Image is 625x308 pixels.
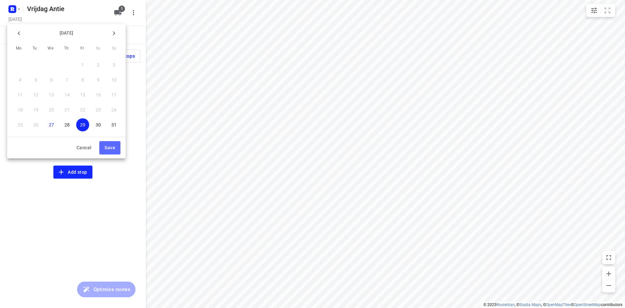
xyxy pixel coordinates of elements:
button: 8 [76,73,89,86]
p: 4 [19,77,21,83]
p: 30 [96,122,101,128]
span: Th [61,45,72,52]
p: 19 [33,107,38,113]
span: Save [104,144,115,152]
p: 31 [111,122,117,128]
p: 23 [96,107,101,113]
p: 27 [49,122,54,128]
span: Sa [92,45,104,52]
button: 28 [61,118,74,131]
p: 8 [81,77,84,83]
p: 28 [64,122,70,128]
p: 20 [49,107,54,113]
p: 26 [33,122,38,128]
span: Tu [29,45,41,52]
button: 13 [45,88,58,101]
p: 5 [35,77,37,83]
button: 1 [76,58,89,71]
span: Mo [13,45,25,52]
button: 12 [29,88,42,101]
span: Cancel [76,144,91,152]
span: Su [108,45,120,52]
p: 7 [66,77,68,83]
button: 25 [14,118,27,131]
p: 21 [64,107,70,113]
p: 14 [64,92,70,98]
button: 17 [107,88,120,101]
button: 7 [61,73,74,86]
button: 4 [14,73,27,86]
button: 29 [76,118,89,131]
p: 16 [96,92,101,98]
p: 17 [111,92,117,98]
button: 20 [45,103,58,116]
p: 3 [113,62,115,68]
p: 12 [33,92,38,98]
button: 14 [61,88,74,101]
p: 25 [18,122,23,128]
p: 9 [97,77,100,83]
p: 24 [111,107,117,113]
p: 11 [18,92,23,98]
button: 16 [92,88,105,101]
p: 10 [111,77,117,83]
p: [DATE] [25,30,107,37]
button: 22 [76,103,89,116]
button: 2 [92,58,105,71]
button: 3 [107,58,120,71]
button: 21 [61,103,74,116]
p: 6 [50,77,53,83]
button: 5 [29,73,42,86]
button: 19 [29,103,42,116]
button: 31 [107,118,120,131]
button: 11 [14,88,27,101]
button: 6 [45,73,58,86]
p: 29 [80,122,85,128]
button: 24 [107,103,120,116]
button: 18 [14,103,27,116]
p: 13 [49,92,54,98]
p: 15 [80,92,85,98]
button: 10 [107,73,120,86]
button: 15 [76,88,89,101]
button: 30 [92,118,105,131]
button: Save [99,141,120,154]
button: 26 [29,118,42,131]
p: 2 [97,62,100,68]
button: 9 [92,73,105,86]
p: 22 [80,107,85,113]
p: 1 [81,62,84,68]
span: Fr [76,45,88,52]
p: 18 [18,107,23,113]
button: 23 [92,103,105,116]
button: Cancel [71,141,97,154]
span: We [45,45,56,52]
button: 27 [45,118,58,131]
